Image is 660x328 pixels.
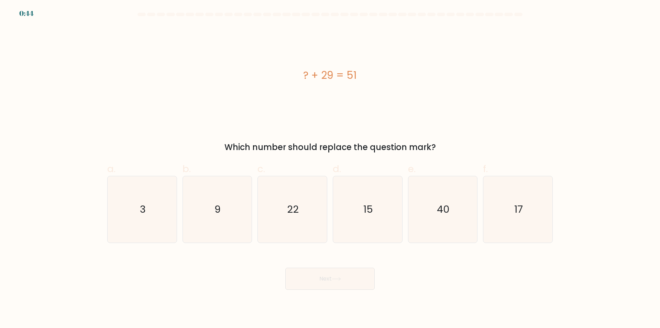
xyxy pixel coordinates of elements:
[107,67,553,83] div: ? + 29 = 51
[107,162,115,176] span: a.
[257,162,265,176] span: c.
[483,162,488,176] span: f.
[215,203,221,216] text: 9
[408,162,416,176] span: e.
[333,162,341,176] span: d.
[140,203,146,216] text: 3
[363,203,373,216] text: 15
[287,203,299,216] text: 22
[111,141,549,154] div: Which number should replace the question mark?
[437,203,450,216] text: 40
[285,268,375,290] button: Next
[19,8,34,19] div: 0:44
[183,162,191,176] span: b.
[514,203,523,216] text: 17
